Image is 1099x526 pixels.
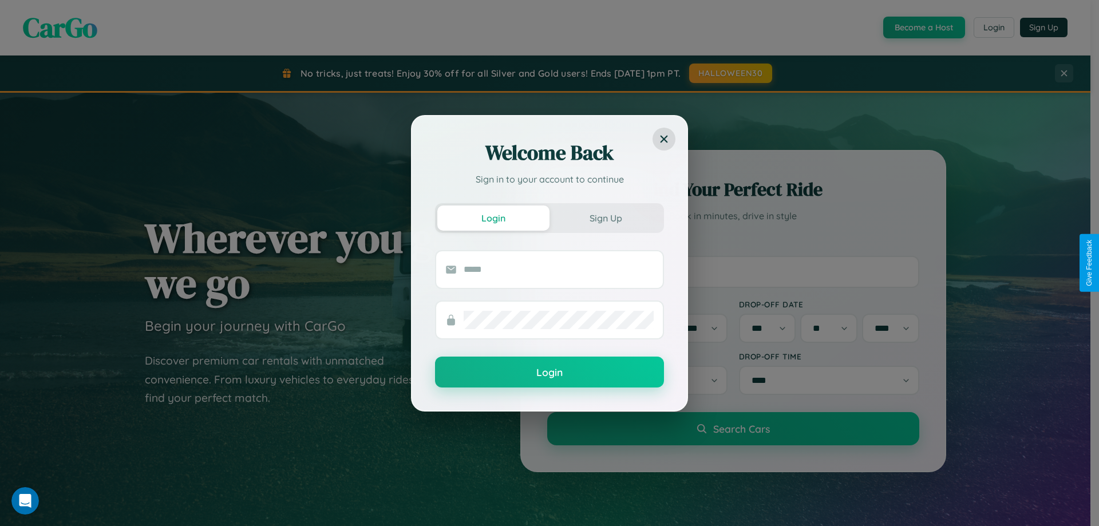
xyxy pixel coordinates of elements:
[1085,240,1093,286] div: Give Feedback
[435,357,664,387] button: Login
[549,205,662,231] button: Sign Up
[435,172,664,186] p: Sign in to your account to continue
[11,487,39,515] iframe: Intercom live chat
[435,139,664,167] h2: Welcome Back
[437,205,549,231] button: Login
